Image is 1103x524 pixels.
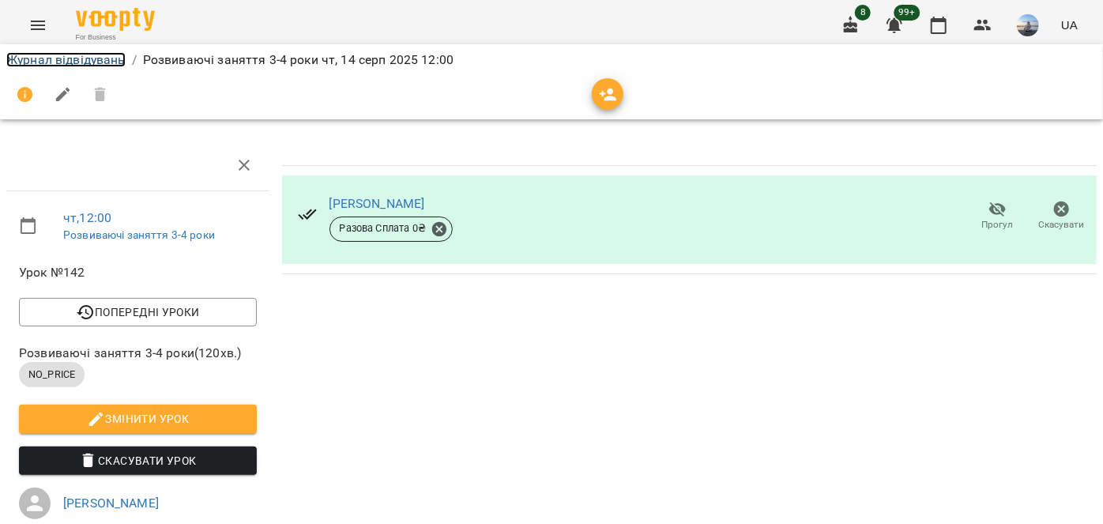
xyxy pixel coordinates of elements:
[76,32,155,43] span: For Business
[966,194,1030,239] button: Прогул
[32,409,244,428] span: Змінити урок
[19,263,257,282] span: Урок №142
[19,298,257,326] button: Попередні уроки
[63,228,215,241] a: Розвиваючі заняття 3-4 роки
[143,51,454,70] p: Розвиваючі заняття 3-4 роки чт, 14 серп 2025 12:00
[63,210,111,225] a: чт , 12:00
[330,221,435,236] span: Разова Сплата 0 ₴
[982,218,1014,232] span: Прогул
[1055,10,1084,40] button: UA
[1017,14,1039,36] img: a5695baeaf149ad4712b46ffea65b4f5.jpg
[76,8,155,31] img: Voopty Logo
[894,5,920,21] span: 99+
[329,196,425,211] a: [PERSON_NAME]
[1030,194,1094,239] button: Скасувати
[32,451,244,470] span: Скасувати Урок
[1061,17,1078,33] span: UA
[63,496,159,511] a: [PERSON_NAME]
[329,217,453,242] div: Разова Сплата 0₴
[19,447,257,475] button: Скасувати Урок
[1039,218,1085,232] span: Скасувати
[32,303,244,322] span: Попередні уроки
[6,52,126,67] a: Журнал відвідувань
[6,51,1097,70] nav: breadcrumb
[855,5,871,21] span: 8
[19,6,57,44] button: Menu
[19,368,85,382] span: NO_PRICE
[19,405,257,433] button: Змінити урок
[132,51,137,70] li: /
[19,344,257,363] span: Розвиваючі заняття 3-4 роки ( 120 хв. )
